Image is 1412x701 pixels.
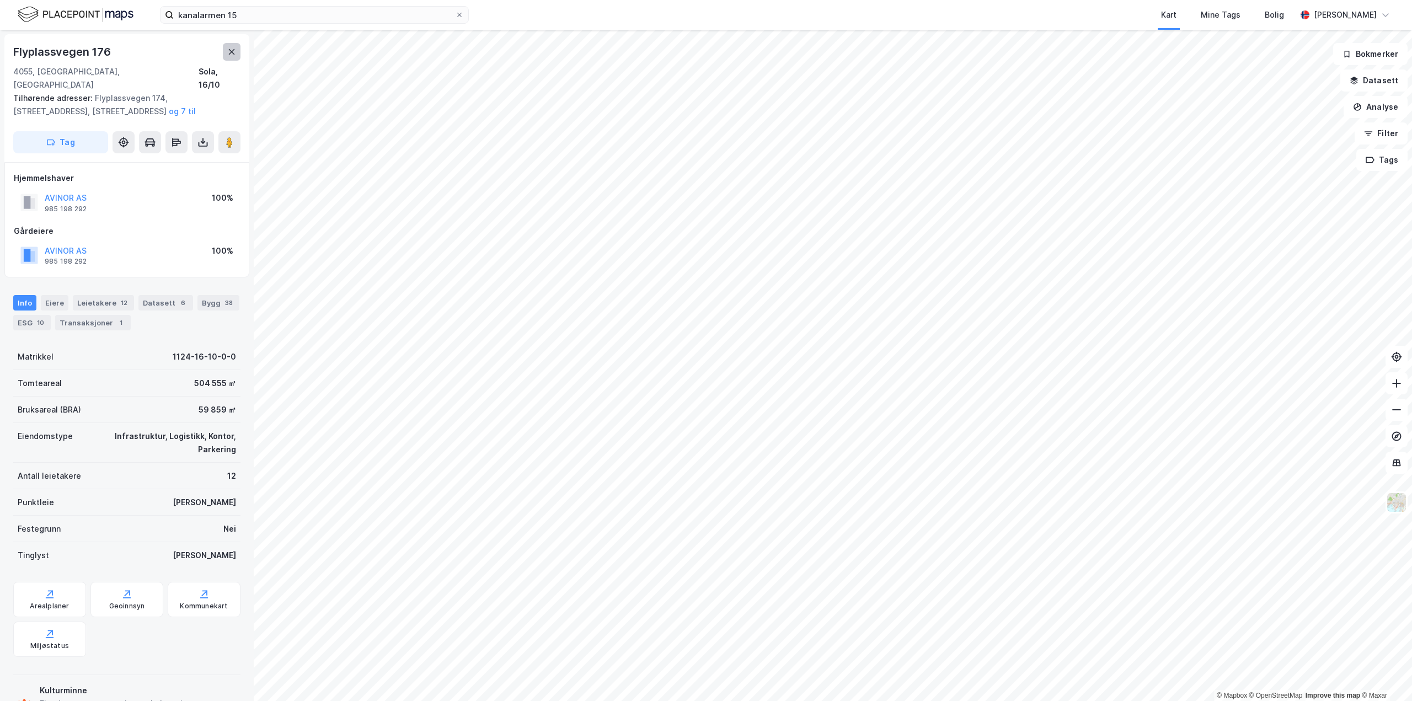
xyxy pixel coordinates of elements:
[13,65,199,92] div: 4055, [GEOGRAPHIC_DATA], [GEOGRAPHIC_DATA]
[1357,648,1412,701] iframe: Chat Widget
[13,131,108,153] button: Tag
[18,496,54,509] div: Punktleie
[1249,692,1303,699] a: OpenStreetMap
[18,350,54,363] div: Matrikkel
[30,602,69,611] div: Arealplaner
[18,430,73,443] div: Eiendomstype
[1265,8,1284,22] div: Bolig
[18,5,133,24] img: logo.f888ab2527a4732fd821a326f86c7f29.svg
[138,295,193,311] div: Datasett
[35,317,46,328] div: 10
[223,522,236,536] div: Nei
[14,224,240,238] div: Gårdeiere
[73,295,134,311] div: Leietakere
[173,496,236,509] div: [PERSON_NAME]
[18,377,62,390] div: Tomteareal
[45,257,87,266] div: 985 198 292
[1386,492,1407,513] img: Z
[13,92,232,118] div: Flyplassvegen 174, [STREET_ADDRESS], [STREET_ADDRESS]
[174,7,455,23] input: Søk på adresse, matrikkel, gårdeiere, leietakere eller personer
[1217,692,1247,699] a: Mapbox
[197,295,239,311] div: Bygg
[40,684,236,697] div: Kulturminne
[194,377,236,390] div: 504 555 ㎡
[178,297,189,308] div: 6
[18,549,49,562] div: Tinglyst
[18,469,81,483] div: Antall leietakere
[18,522,61,536] div: Festegrunn
[1344,96,1408,118] button: Analyse
[18,403,81,416] div: Bruksareal (BRA)
[1314,8,1377,22] div: [PERSON_NAME]
[13,43,113,61] div: Flyplassvegen 176
[13,93,95,103] span: Tilhørende adresser:
[1333,43,1408,65] button: Bokmerker
[227,469,236,483] div: 12
[212,244,233,258] div: 100%
[115,317,126,328] div: 1
[199,403,236,416] div: 59 859 ㎡
[1161,8,1176,22] div: Kart
[14,172,240,185] div: Hjemmelshaver
[86,430,236,456] div: Infrastruktur, Logistikk, Kontor, Parkering
[109,602,145,611] div: Geoinnsyn
[30,641,69,650] div: Miljøstatus
[223,297,235,308] div: 38
[13,295,36,311] div: Info
[199,65,240,92] div: Sola, 16/10
[1357,648,1412,701] div: Kontrollprogram for chat
[1306,692,1360,699] a: Improve this map
[1355,122,1408,145] button: Filter
[41,295,68,311] div: Eiere
[180,602,228,611] div: Kommunekart
[1340,69,1408,92] button: Datasett
[55,315,131,330] div: Transaksjoner
[13,315,51,330] div: ESG
[119,297,130,308] div: 12
[45,205,87,213] div: 985 198 292
[173,549,236,562] div: [PERSON_NAME]
[212,191,233,205] div: 100%
[1356,149,1408,171] button: Tags
[173,350,236,363] div: 1124-16-10-0-0
[1201,8,1240,22] div: Mine Tags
